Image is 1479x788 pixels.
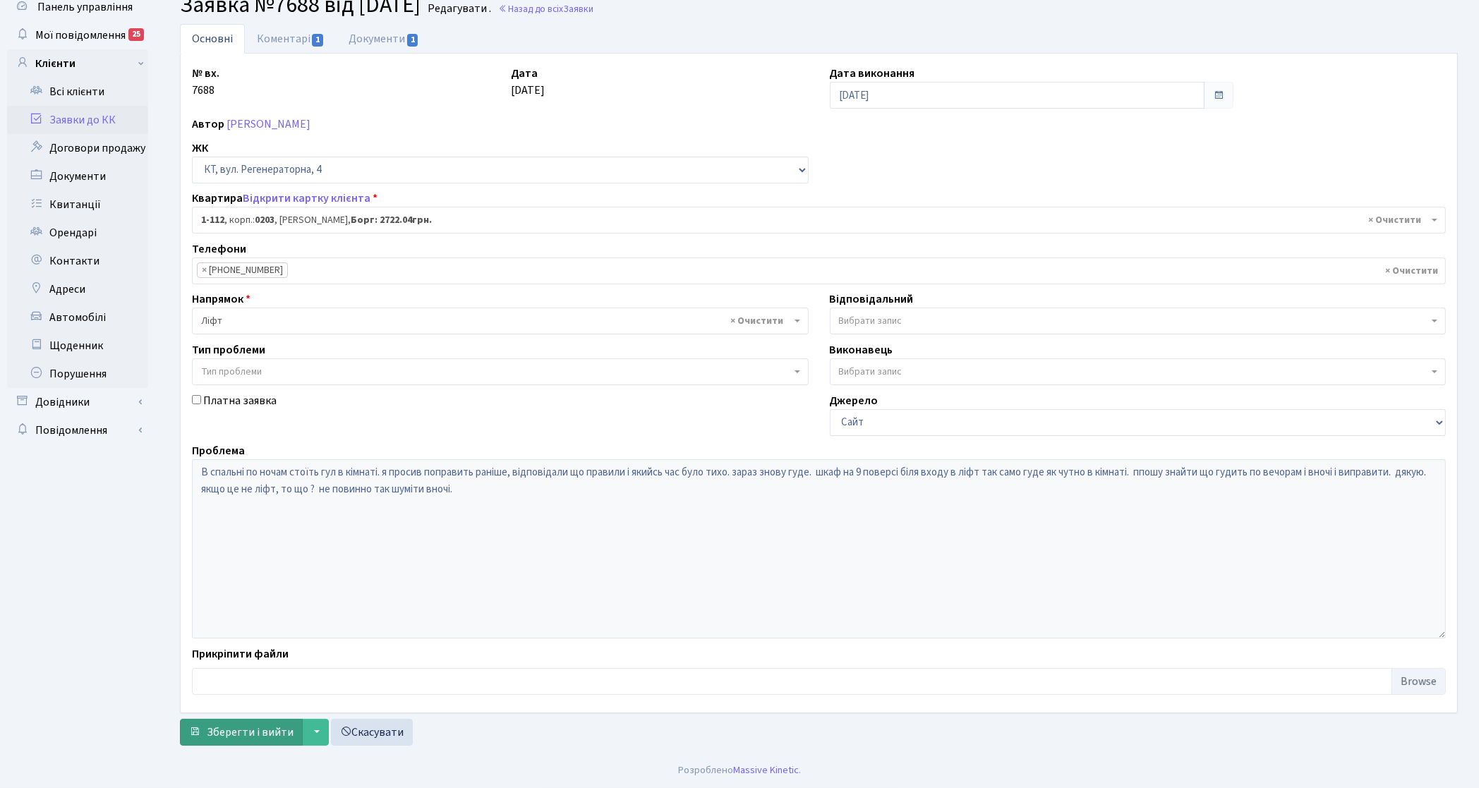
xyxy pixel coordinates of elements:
[839,365,903,379] span: Вибрати запис
[192,645,289,662] label: Прикріпити файли
[7,190,148,219] a: Квитанції
[563,2,593,16] span: Заявки
[181,65,500,109] div: 7688
[192,116,224,133] label: Автор
[425,2,491,16] small: Редагувати .
[7,303,148,332] a: Автомобілі
[351,213,432,227] b: Борг: 2722.04грн.
[331,719,413,746] a: Скасувати
[7,162,148,190] a: Документи
[192,459,1446,638] textarea: В спальні по ночам стоїть гул в кімнаті. я просив поправить раніше, відповідали що правили і який...
[201,213,224,227] b: 1-112
[7,106,148,134] a: Заявки до КК
[192,207,1446,234] span: <b>1-112</b>, корп.: <b>0203</b>, Овчинник Максим Ігорович, <b>Борг: 2722.04грн.</b>
[207,725,294,740] span: Зберегти і вийти
[7,275,148,303] a: Адреси
[839,314,903,328] span: Вибрати запис
[312,34,323,47] span: 1
[192,65,219,82] label: № вх.
[243,190,370,206] a: Відкрити картку клієнта
[192,241,246,257] label: Телефони
[192,341,265,358] label: Тип проблеми
[245,24,337,54] a: Коментарі
[7,360,148,388] a: Порушення
[733,763,799,777] a: Massive Kinetic
[500,65,819,109] div: [DATE]
[407,34,418,47] span: 1
[830,291,914,308] label: Відповідальний
[731,314,784,328] span: Видалити всі елементи
[830,392,879,409] label: Джерело
[7,416,148,444] a: Повідомлення
[7,134,148,162] a: Договори продажу
[830,65,915,82] label: Дата виконання
[128,28,144,41] div: 25
[7,78,148,106] a: Всі клієнти
[7,219,148,247] a: Орендарі
[197,262,288,278] li: (067) 220-78-07
[7,247,148,275] a: Контакти
[201,365,262,379] span: Тип проблеми
[498,2,593,16] a: Назад до всіхЗаявки
[192,140,208,157] label: ЖК
[255,213,274,227] b: 0203
[830,341,893,358] label: Виконавець
[7,332,148,360] a: Щоденник
[192,308,809,334] span: Ліфт
[678,763,801,778] div: Розроблено .
[192,442,245,459] label: Проблема
[180,24,245,54] a: Основні
[192,190,378,207] label: Квартира
[1385,264,1438,278] span: Видалити всі елементи
[7,388,148,416] a: Довідники
[203,392,277,409] label: Платна заявка
[337,24,431,54] a: Документи
[202,263,207,277] span: ×
[511,65,538,82] label: Дата
[192,291,250,308] label: Напрямок
[7,21,148,49] a: Мої повідомлення25
[201,314,791,328] span: Ліфт
[35,28,126,43] span: Мої повідомлення
[180,719,303,746] button: Зберегти і вийти
[7,49,148,78] a: Клієнти
[201,213,1428,227] span: <b>1-112</b>, корп.: <b>0203</b>, Овчинник Максим Ігорович, <b>Борг: 2722.04грн.</b>
[227,116,310,132] a: [PERSON_NAME]
[1368,213,1421,227] span: Видалити всі елементи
